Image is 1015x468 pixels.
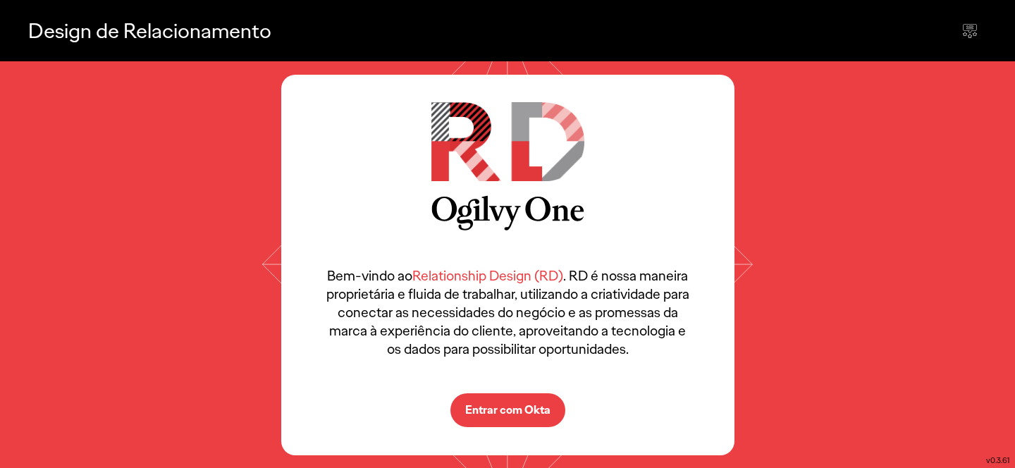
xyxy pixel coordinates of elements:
font: Relationship Design (RD) [412,266,563,285]
div: Enviar feedback [953,14,987,48]
button: Entrar com Okta [450,393,565,427]
font: Design de Relacionamento [28,17,271,44]
font: Bem-vindo ao [327,266,412,285]
font: Entrar com Okta [465,402,550,417]
img: Logotipo RD [431,102,584,181]
font: . RD é nossa maneira proprietária e fluida de trabalhar, utilizando a criatividade para conectar ... [326,266,689,358]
